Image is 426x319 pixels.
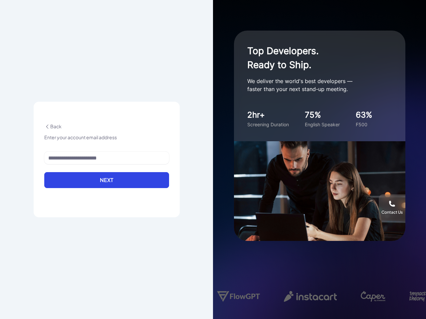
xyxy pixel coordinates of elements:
[356,109,372,121] div: 63%
[379,194,405,221] button: Contact Us
[44,134,169,141] div: Enter your account email address
[247,109,289,121] div: 2hr+
[381,210,403,215] div: Contact Us
[44,123,62,129] span: Back
[305,109,340,121] div: 75%
[356,121,372,128] div: F500
[247,44,380,72] h1: Top Developers. Ready to Ship.
[44,172,169,188] button: Next
[247,121,289,128] div: Screening Duration
[247,77,380,93] p: We deliver the world's best developers — faster than your next stand-up meeting.
[305,121,340,128] div: English Speaker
